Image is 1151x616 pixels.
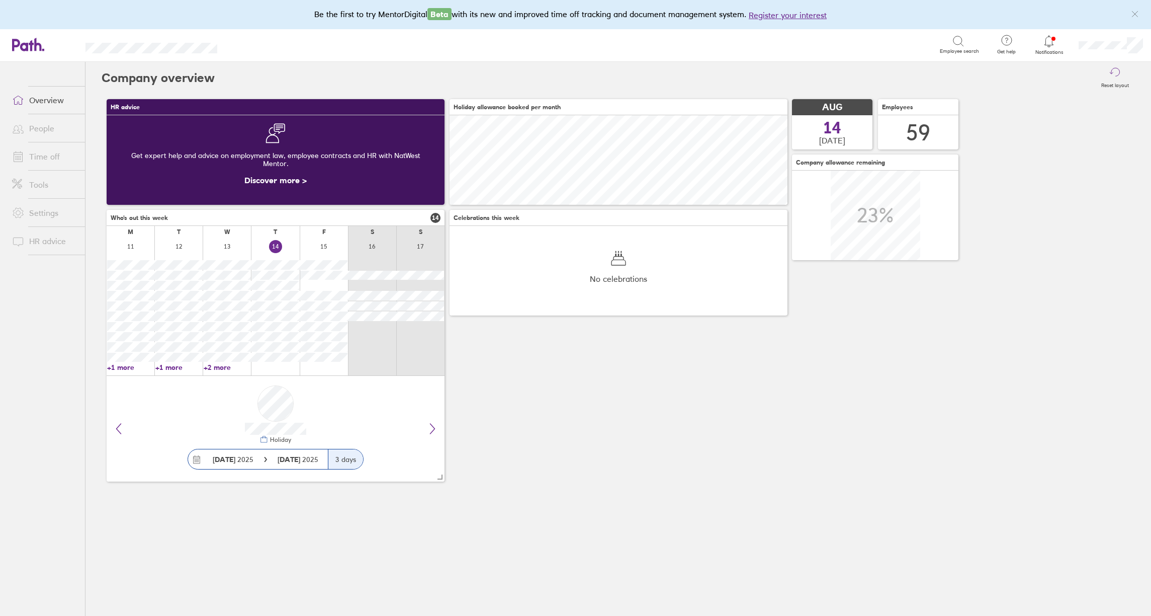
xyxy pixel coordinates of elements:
[4,231,85,251] a: HR advice
[314,8,837,21] div: Be the first to try MentorDigital with its new and improved time off tracking and document manage...
[371,228,374,236] div: S
[204,363,251,372] a: +2 more
[224,228,230,236] div: W
[213,455,253,464] span: 2025
[322,228,326,236] div: F
[796,159,885,166] span: Company allowance remaining
[274,228,277,236] div: T
[882,104,913,111] span: Employees
[244,40,270,49] div: Search
[278,455,318,464] span: 2025
[128,228,133,236] div: M
[155,363,203,372] a: +1 more
[4,118,85,138] a: People
[749,9,827,21] button: Register your interest
[213,455,235,464] strong: [DATE]
[822,102,842,113] span: AUG
[111,104,140,111] span: HR advice
[4,146,85,167] a: Time off
[430,213,440,223] span: 14
[328,449,363,469] div: 3 days
[1033,34,1066,55] a: Notifications
[1095,62,1135,94] button: Reset layout
[115,143,436,176] div: Get expert help and advice on employment law, employee contracts and HR with NatWest Mentor.
[4,90,85,110] a: Overview
[268,436,291,443] div: Holiday
[177,228,181,236] div: T
[419,228,422,236] div: S
[454,214,519,221] span: Celebrations this week
[1033,49,1066,55] span: Notifications
[244,175,307,185] a: Discover more >
[4,203,85,223] a: Settings
[111,214,168,221] span: Who's out this week
[940,48,979,54] span: Employee search
[278,455,302,464] strong: [DATE]
[1095,80,1135,89] label: Reset layout
[427,8,452,20] span: Beta
[102,62,215,94] h2: Company overview
[823,120,841,136] span: 14
[590,274,647,283] span: No celebrations
[4,175,85,195] a: Tools
[454,104,561,111] span: Holiday allowance booked per month
[107,363,154,372] a: +1 more
[990,49,1023,55] span: Get help
[819,136,845,145] span: [DATE]
[906,120,930,145] div: 59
